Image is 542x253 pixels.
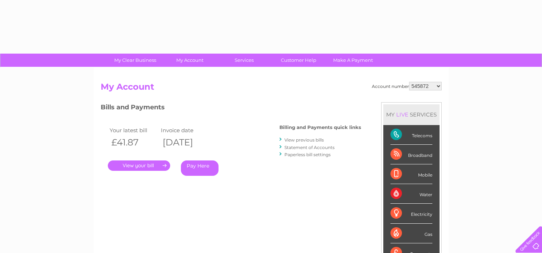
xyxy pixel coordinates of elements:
[372,82,442,90] div: Account number
[390,164,432,184] div: Mobile
[181,160,219,176] a: Pay Here
[390,224,432,243] div: Gas
[390,204,432,223] div: Electricity
[108,135,159,150] th: £41.87
[323,54,383,67] a: Make A Payment
[383,104,440,125] div: MY SERVICES
[284,152,331,157] a: Paperless bill settings
[106,54,165,67] a: My Clear Business
[390,184,432,204] div: Water
[159,135,211,150] th: [DATE]
[390,145,432,164] div: Broadband
[101,102,361,115] h3: Bills and Payments
[159,125,211,135] td: Invoice date
[284,145,335,150] a: Statement of Accounts
[108,125,159,135] td: Your latest bill
[215,54,274,67] a: Services
[108,160,170,171] a: .
[390,125,432,145] div: Telecoms
[395,111,410,118] div: LIVE
[284,137,324,143] a: View previous bills
[269,54,328,67] a: Customer Help
[279,125,361,130] h4: Billing and Payments quick links
[160,54,219,67] a: My Account
[101,82,442,95] h2: My Account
